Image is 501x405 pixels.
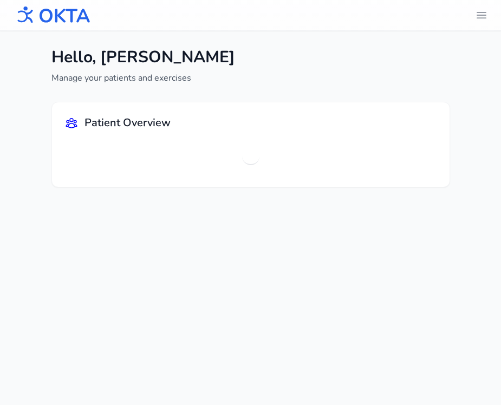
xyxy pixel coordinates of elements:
[84,115,171,130] h2: Patient Overview
[51,71,235,84] p: Manage your patients and exercises
[13,1,91,29] img: OKTA logo
[471,4,492,26] button: header.menu.open
[51,48,235,67] h1: Hello, [PERSON_NAME]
